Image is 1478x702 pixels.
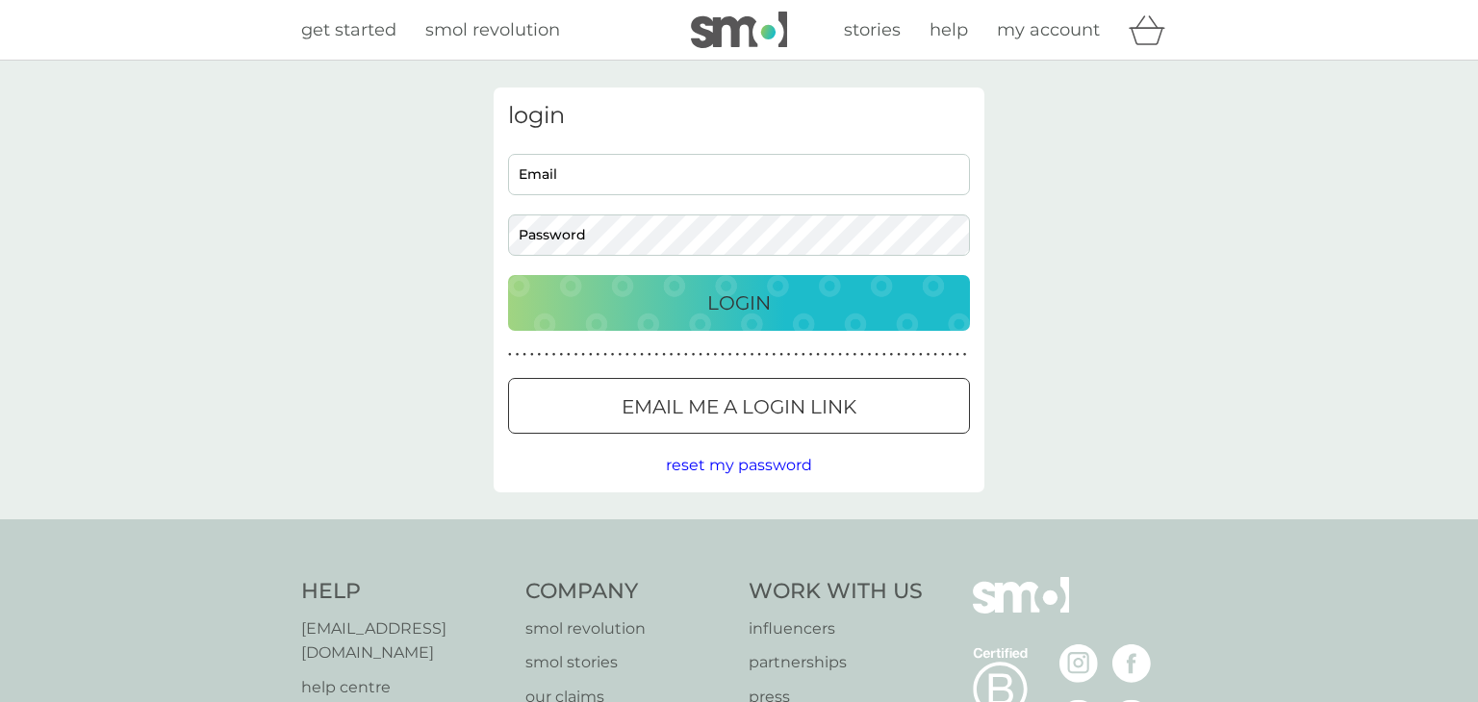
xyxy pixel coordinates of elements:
p: ● [530,350,534,360]
p: ● [743,350,747,360]
div: basket [1129,11,1177,49]
button: Email me a login link [508,378,970,434]
p: ● [662,350,666,360]
p: ● [611,350,615,360]
p: ● [919,350,923,360]
p: ● [545,350,548,360]
h4: Help [301,577,506,607]
img: smol [973,577,1069,642]
p: ● [949,350,953,360]
p: ● [633,350,637,360]
a: smol revolution [425,16,560,44]
p: ● [941,350,945,360]
p: ● [699,350,702,360]
p: ● [648,350,651,360]
button: reset my password [666,453,812,478]
p: Email me a login link [622,391,856,422]
p: ● [809,350,813,360]
p: ● [846,350,850,360]
p: ● [933,350,937,360]
p: ● [522,350,526,360]
span: get started [301,19,396,40]
p: ● [882,350,886,360]
p: ● [706,350,710,360]
img: smol [691,12,787,48]
p: ● [692,350,696,360]
p: ● [897,350,901,360]
p: ● [905,350,908,360]
p: ● [559,350,563,360]
p: ● [574,350,578,360]
span: smol revolution [425,19,560,40]
span: stories [844,19,901,40]
p: ● [684,350,688,360]
h4: Company [525,577,730,607]
h4: Work With Us [749,577,923,607]
p: ● [765,350,769,360]
img: visit the smol Facebook page [1112,644,1151,683]
p: ● [757,350,761,360]
a: smol stories [525,650,730,675]
span: my account [997,19,1100,40]
p: ● [508,350,512,360]
p: ● [721,350,725,360]
p: ● [787,350,791,360]
p: ● [824,350,828,360]
p: ● [597,350,600,360]
a: partnerships [749,650,923,675]
p: ● [868,350,872,360]
p: ● [618,350,622,360]
p: ● [676,350,680,360]
p: ● [538,350,542,360]
a: my account [997,16,1100,44]
p: ● [927,350,930,360]
p: ● [625,350,629,360]
p: ● [956,350,959,360]
p: ● [816,350,820,360]
p: ● [728,350,732,360]
p: ● [670,350,674,360]
a: influencers [749,616,923,641]
p: ● [794,350,798,360]
button: Login [508,275,970,331]
a: help centre [301,675,506,700]
a: stories [844,16,901,44]
p: ● [779,350,783,360]
p: ● [838,350,842,360]
p: ● [714,350,718,360]
p: ● [589,350,593,360]
a: get started [301,16,396,44]
p: Login [707,288,771,318]
p: ● [735,350,739,360]
p: ● [875,350,879,360]
a: smol revolution [525,616,730,641]
p: ● [831,350,835,360]
p: ● [890,350,894,360]
h3: login [508,102,970,130]
a: help [930,16,968,44]
p: ● [751,350,754,360]
p: ● [516,350,520,360]
p: ● [603,350,607,360]
p: ● [640,350,644,360]
p: ● [963,350,967,360]
p: ● [655,350,659,360]
p: ● [552,350,556,360]
p: ● [802,350,805,360]
p: ● [853,350,856,360]
img: visit the smol Instagram page [1059,644,1098,683]
span: help [930,19,968,40]
p: ● [567,350,571,360]
p: ● [911,350,915,360]
p: ● [773,350,777,360]
p: ● [860,350,864,360]
a: [EMAIL_ADDRESS][DOMAIN_NAME] [301,616,506,665]
p: ● [581,350,585,360]
span: reset my password [666,456,812,474]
